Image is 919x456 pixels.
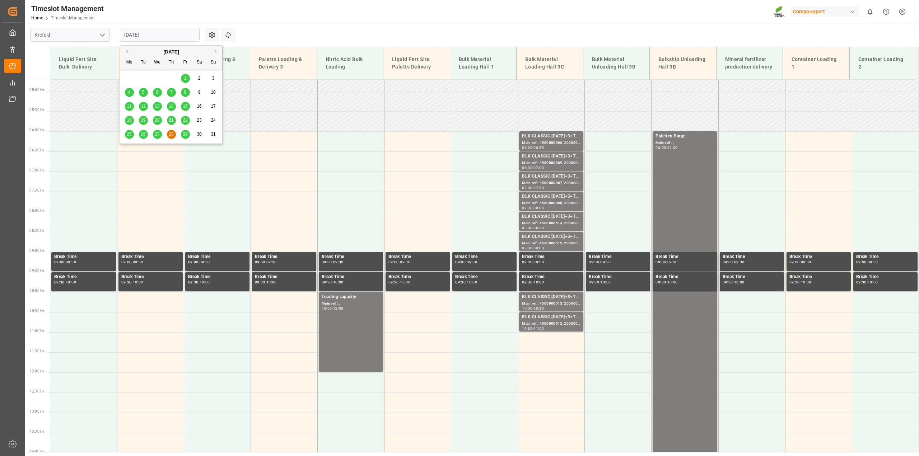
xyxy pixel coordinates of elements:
span: 6 [156,90,159,95]
div: BLK CLASSIC [DATE]+3+TE BULK; [522,314,580,321]
span: 11:00 Hr [29,329,44,333]
div: 09:00 [789,260,800,264]
div: Main ref : 4500000513, 2000000417; [522,301,580,307]
div: - [867,281,868,284]
span: 5 [142,90,145,95]
div: Timeslot Management [31,3,104,14]
div: Choose Wednesday, August 13th, 2025 [153,102,162,111]
span: 28 [169,132,173,137]
span: 30 [197,132,201,137]
div: Break Time [54,253,113,260]
div: 12:00 [333,307,344,310]
div: Liquid Fert Site Bulk Delivery [56,53,111,74]
div: Choose Sunday, August 3rd, 2025 [209,74,218,83]
span: 10 [211,90,215,95]
div: 07:00 [522,186,532,189]
div: Bulk Material Loading Hall 3C [522,53,577,74]
div: - [532,146,533,149]
div: 10:00 [734,281,745,284]
div: 09:30 [388,281,399,284]
div: 09:30 [533,260,544,264]
div: Break Time [723,273,781,281]
div: Choose Thursday, August 28th, 2025 [167,130,176,139]
span: 27 [155,132,159,137]
div: [DATE] [120,48,222,56]
div: Main ref : 4500000067, 2000000015; [522,180,580,186]
div: Liquid Fert Site Paletts Delivery [389,53,444,74]
span: 15 [183,104,187,109]
div: 09:30 [667,260,678,264]
div: - [332,307,333,310]
div: Choose Monday, August 11th, 2025 [125,102,134,111]
div: - [131,281,132,284]
div: Break Time [455,253,514,260]
div: - [599,281,600,284]
div: 09:00 [188,260,199,264]
div: Fr [181,58,190,67]
div: Choose Tuesday, August 5th, 2025 [139,88,148,97]
div: Choose Friday, August 22nd, 2025 [181,116,190,125]
div: - [466,260,467,264]
div: 10:00 [522,307,532,310]
div: 09:30 [801,260,811,264]
span: 11 [127,104,131,109]
div: 09:00 [856,260,867,264]
div: 08:00 [533,206,544,210]
div: 10:00 [400,281,410,284]
div: 09:00 [322,260,332,264]
div: 08:30 [522,246,532,250]
div: 21:00 [667,146,678,149]
span: 13:00 Hr [29,409,44,413]
div: 09:00 [656,260,666,264]
div: 10:30 [522,327,532,330]
div: 09:30 [66,260,76,264]
button: Help Center [878,4,894,20]
div: Break Time [388,253,447,260]
div: Mineral fertilizer production delivery [722,53,777,74]
span: 31 [211,132,215,137]
div: Break Time [656,253,714,260]
div: 09:00 [589,260,599,264]
div: - [532,166,533,169]
div: 09:30 [789,281,800,284]
span: 13:30 Hr [29,429,44,433]
div: Break Time [255,253,313,260]
span: 12:00 Hr [29,369,44,373]
img: Screenshot%202023-09-29%20at%2010.02.21.png_1712312052.png [774,5,785,18]
div: Main ref : 4500000512, 2000000417; [522,321,580,327]
div: Tu [139,58,148,67]
span: 20 [155,118,159,123]
span: 1 [184,76,187,81]
div: Choose Tuesday, August 19th, 2025 [139,116,148,125]
div: Break Time [188,253,247,260]
div: BLK CLASSIC [DATE]+3+TE BULK; [522,233,580,240]
div: month 2025-08 [122,71,220,141]
div: Break Time [589,253,647,260]
div: Choose Thursday, August 21st, 2025 [167,116,176,125]
div: BLK CLASSIC [DATE]+3+TE BULK; [522,153,580,160]
div: - [532,307,533,310]
div: Choose Monday, August 25th, 2025 [125,130,134,139]
div: Break Time [121,253,180,260]
span: 07:30 Hr [29,188,44,192]
div: - [65,260,66,264]
div: 08:00 [522,226,532,230]
div: 07:00 [533,166,544,169]
span: 12:30 Hr [29,389,44,393]
div: 09:30 [400,260,410,264]
span: 06:30 Hr [29,148,44,152]
div: Sa [195,58,204,67]
div: Break Time [656,273,714,281]
span: 3 [212,76,215,81]
div: Main ref : , [656,140,714,146]
span: 08:30 Hr [29,229,44,232]
div: - [332,260,333,264]
div: Paletts Loading & Delivery 3 [256,53,311,74]
div: Container Loading 1 [789,53,844,74]
div: 09:30 [723,281,733,284]
div: 09:00 [54,260,65,264]
span: 10:30 Hr [29,309,44,313]
div: 09:30 [266,260,277,264]
div: - [65,281,66,284]
div: 11:00 [533,327,544,330]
